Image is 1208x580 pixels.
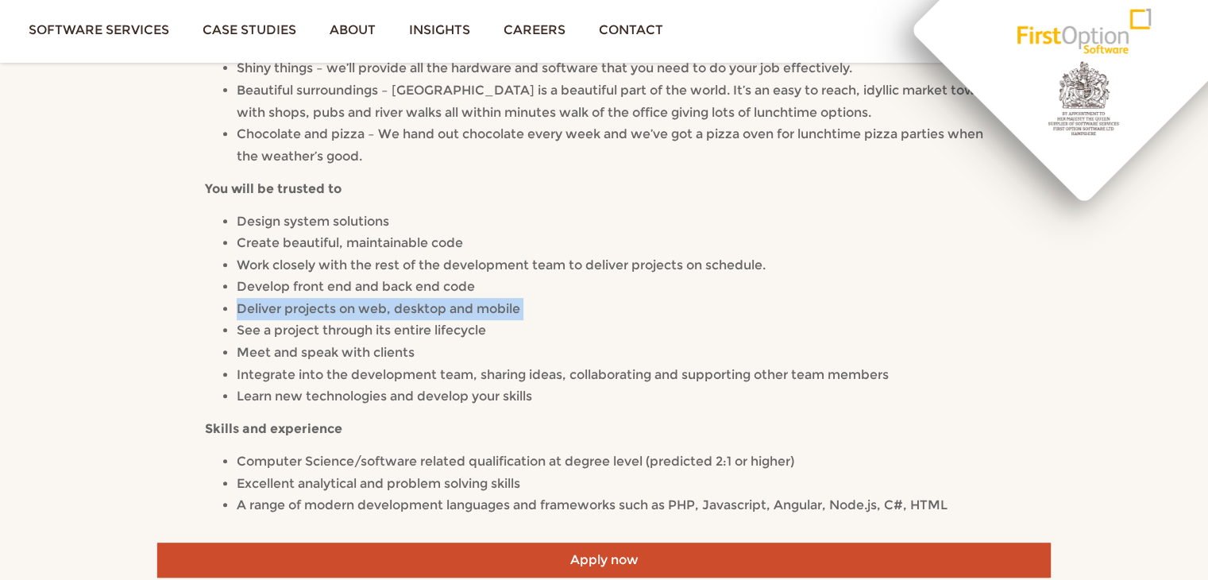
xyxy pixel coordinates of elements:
[237,385,1003,408] li: Learn new technologies and develop your skills
[237,276,1003,298] li: Develop front end and back end code
[157,543,1051,578] a: Apply now
[237,254,1003,276] li: Work closely with the rest of the development team to deliver projects on schedule.
[237,232,1003,254] li: Create beautiful, maintainable code
[237,342,1003,364] li: Meet and speak with clients
[237,298,1003,320] li: Deliver projects on web, desktop and mobile
[237,79,1003,123] li: Beautiful surroundings – [GEOGRAPHIC_DATA] is a beautiful part of the world. It’s an easy to reac...
[237,473,1003,495] li: Excellent analytical and problem solving skills
[237,364,1003,386] li: Integrate into the development team, sharing ideas, collaborating and supporting other team members
[237,450,1003,473] li: Computer Science/software related qualification at degree level (predicted 2:1 or higher)
[237,123,1003,167] li: Chocolate and pizza – We hand out chocolate every week and we’ve got a pizza oven for lunchtime p...
[237,57,1003,79] li: Shiny things – we’ll provide all the hardware and software that you need to do your job effectively.
[205,181,342,196] b: You will be trusted to
[237,211,1003,233] li: Design system solutions
[237,319,1003,342] li: See a project through its entire lifecycle
[237,494,1003,516] li: A range of modern development languages and frameworks such as PHP, Javascript, Angular, Node.js,...
[205,421,342,436] b: Skills and experience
